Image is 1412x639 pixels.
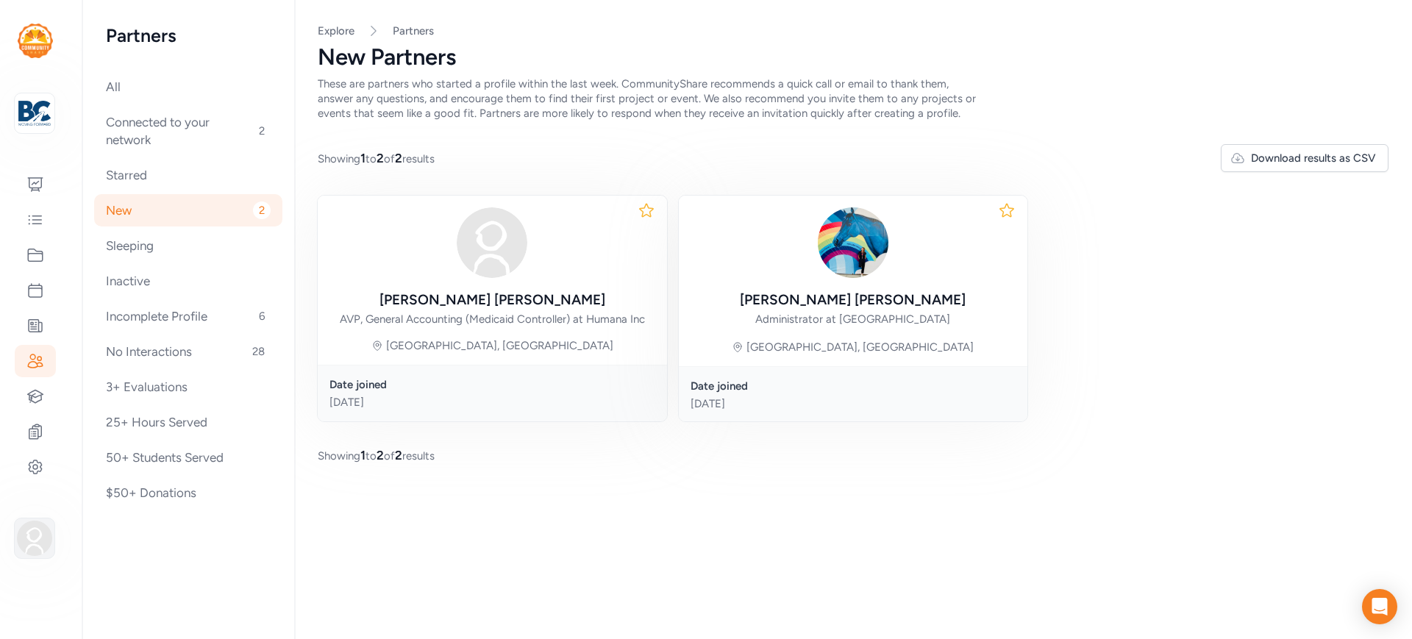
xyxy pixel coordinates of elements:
div: 50+ Students Served [94,441,282,474]
a: Back to Top [22,19,79,32]
span: 1 [360,448,366,463]
div: Incomplete Profile [94,300,282,332]
a: Explore [318,24,354,38]
div: Connected to your network [94,106,282,156]
span: Showing to of results [318,149,435,167]
div: Inactive [94,265,282,297]
span: Download results as CSV [1251,151,1376,165]
div: No Interactions [94,335,282,368]
label: Font Size [6,89,51,101]
div: $50+ Donations [94,476,282,509]
div: Date joined [329,377,655,392]
div: Open Intercom Messenger [1362,589,1397,624]
div: [DATE] [329,395,655,410]
div: 25+ Hours Served [94,406,282,438]
span: 2 [377,151,384,165]
div: [PERSON_NAME] [PERSON_NAME] [379,290,605,310]
span: 28 [246,343,271,360]
div: Outline [6,6,215,19]
nav: Breadcrumb [318,24,1388,38]
div: Starred [94,159,282,191]
div: 3+ Evaluations [94,371,282,403]
h3: Style [6,46,215,63]
a: Partners [393,24,434,38]
div: [GEOGRAPHIC_DATA], [GEOGRAPHIC_DATA] [746,340,974,354]
img: logo [18,24,53,58]
span: 2 [253,122,271,140]
div: [GEOGRAPHIC_DATA], [GEOGRAPHIC_DATA] [386,338,613,353]
div: Administrator at [GEOGRAPHIC_DATA] [755,312,950,326]
img: avatar38fbb18c.svg [457,207,527,278]
div: [PERSON_NAME] [PERSON_NAME] [740,290,966,310]
h2: Partners [106,24,271,47]
span: 16 px [18,102,41,115]
div: [DATE] [691,396,1016,411]
div: New [94,194,282,226]
span: These are partners who started a profile within the last week. CommunityShare recommends a quick ... [318,77,976,120]
img: o7MvLDomSdO5jHIWNO9h [818,207,888,278]
div: New Partners [318,44,1388,71]
span: 1 [360,151,366,165]
div: All [94,71,282,103]
div: Sleeping [94,229,282,262]
span: Showing to of results [318,446,435,464]
div: AVP, General Accounting (Medicaid Controller) at Humana Inc [340,312,645,326]
span: 2 [377,448,384,463]
span: 6 [253,307,271,325]
div: Date joined [691,379,1016,393]
span: 2 [395,448,402,463]
img: logo [18,97,51,129]
span: 2 [253,201,271,219]
span: 2 [395,151,402,165]
button: Download results as CSV [1221,144,1388,172]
